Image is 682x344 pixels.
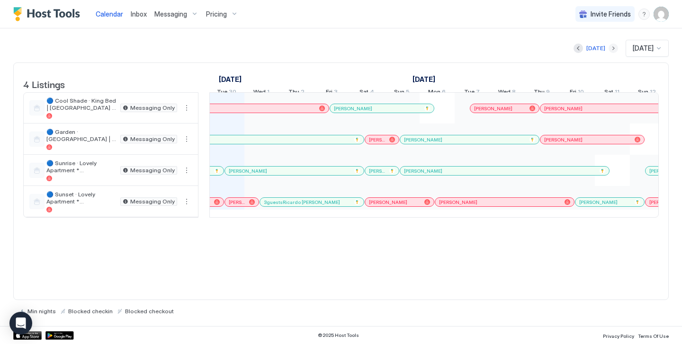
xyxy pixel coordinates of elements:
[206,10,227,18] span: Pricing
[23,77,65,91] span: 4 Listings
[636,86,658,100] a: October 12, 2025
[46,159,117,174] span: 🔵 Sunrise · Lovely Apartment *[GEOGRAPHIC_DATA] Best Locations *Sunrise
[9,312,32,335] div: Open Intercom Messenger
[649,199,666,205] span: [PERSON_NAME]
[301,88,305,98] span: 2
[181,165,192,176] button: More options
[216,72,244,86] a: September 15, 2025
[45,331,74,340] a: Google Play Store
[181,196,192,207] button: More options
[229,199,245,205] span: [PERSON_NAME]
[638,88,648,98] span: Sun
[462,86,482,100] a: October 7, 2025
[13,331,42,340] a: App Store
[217,88,227,98] span: Tue
[585,43,607,54] button: [DATE]
[474,106,512,112] span: [PERSON_NAME]
[359,88,368,98] span: Sat
[654,7,669,22] div: User profile
[531,86,552,100] a: October 9, 2025
[267,88,269,98] span: 1
[394,88,404,98] span: Sun
[638,333,669,339] span: Terms Of Use
[567,86,586,100] a: October 10, 2025
[181,102,192,114] div: menu
[586,44,605,53] div: [DATE]
[604,88,613,98] span: Sat
[334,106,372,112] span: [PERSON_NAME]
[229,88,236,98] span: 30
[496,86,518,100] a: October 8, 2025
[369,168,386,174] span: [PERSON_NAME]
[404,137,442,143] span: [PERSON_NAME]
[251,86,272,100] a: October 1, 2025
[253,88,266,98] span: Wed
[96,10,123,18] span: Calendar
[181,102,192,114] button: More options
[579,199,618,205] span: [PERSON_NAME]
[131,10,147,18] span: Inbox
[609,44,618,53] button: Next month
[181,165,192,176] div: menu
[286,86,307,100] a: October 2, 2025
[574,44,583,53] button: Previous month
[602,86,622,100] a: October 11, 2025
[264,199,340,205] span: 3guestsRicardo [PERSON_NAME]
[546,88,550,98] span: 9
[181,133,192,145] div: menu
[181,133,192,145] button: More options
[410,72,438,86] a: October 1, 2025
[46,97,117,111] span: 🔵 Cool Shade · King Bed | [GEOGRAPHIC_DATA] *Best Downtown Locations *Cool
[96,9,123,19] a: Calendar
[68,308,113,315] span: Blocked checkin
[370,88,374,98] span: 4
[369,137,386,143] span: [PERSON_NAME]
[428,88,440,98] span: Mon
[215,86,239,100] a: September 30, 2025
[46,128,117,142] span: 🔵 Garden · [GEOGRAPHIC_DATA] | [GEOGRAPHIC_DATA] *Best Downtown Locations (4)
[544,106,583,112] span: [PERSON_NAME]
[534,88,545,98] span: Thu
[439,199,477,205] span: [PERSON_NAME]
[544,137,583,143] span: [PERSON_NAME]
[476,88,480,98] span: 7
[357,86,377,100] a: October 4, 2025
[27,308,56,315] span: Min nights
[591,10,631,18] span: Invite Friends
[578,88,584,98] span: 10
[46,191,117,205] span: 🔵 Sunset · Lovely Apartment *[GEOGRAPHIC_DATA] Best Locations *Sunset
[13,7,84,21] a: Host Tools Logo
[615,88,619,98] span: 11
[650,88,656,98] span: 12
[426,86,448,100] a: October 6, 2025
[369,199,407,205] span: [PERSON_NAME]
[318,332,359,338] span: © 2025 Host Tools
[638,330,669,340] a: Terms Of Use
[125,308,174,315] span: Blocked checkout
[603,330,634,340] a: Privacy Policy
[603,333,634,339] span: Privacy Policy
[154,10,187,18] span: Messaging
[404,168,442,174] span: [PERSON_NAME]
[570,88,576,98] span: Fri
[464,88,475,98] span: Tue
[498,88,511,98] span: Wed
[392,86,412,100] a: October 5, 2025
[406,88,410,98] span: 5
[334,88,338,98] span: 3
[633,44,654,53] span: [DATE]
[326,88,332,98] span: Fri
[131,9,147,19] a: Inbox
[323,86,340,100] a: October 3, 2025
[288,88,299,98] span: Thu
[512,88,516,98] span: 8
[229,168,267,174] span: [PERSON_NAME]
[442,88,446,98] span: 6
[181,196,192,207] div: menu
[638,9,650,20] div: menu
